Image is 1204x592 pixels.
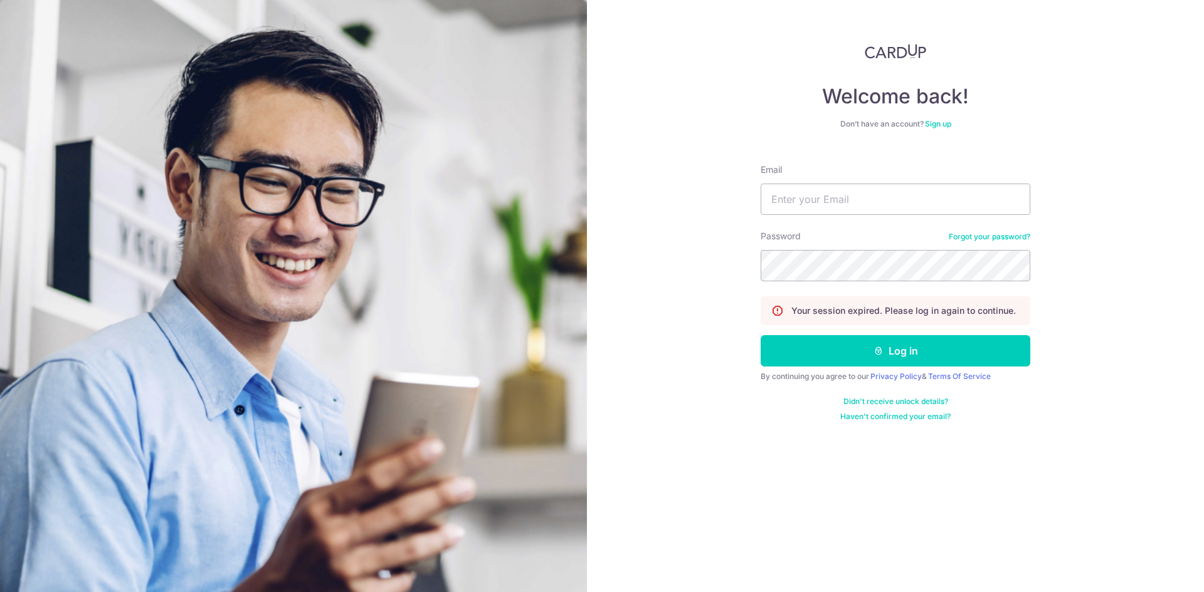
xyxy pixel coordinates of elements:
a: Didn't receive unlock details? [843,397,948,407]
div: Don’t have an account? [761,119,1030,129]
p: Your session expired. Please log in again to continue. [791,304,1016,317]
img: CardUp Logo [865,44,926,59]
h4: Welcome back! [761,84,1030,109]
label: Password [761,230,801,242]
a: Haven't confirmed your email? [840,412,951,422]
a: Forgot your password? [949,232,1030,242]
input: Enter your Email [761,184,1030,215]
label: Email [761,164,782,176]
a: Sign up [925,119,951,128]
button: Log in [761,335,1030,366]
div: By continuing you agree to our & [761,371,1030,382]
a: Terms Of Service [928,371,991,381]
a: Privacy Policy [870,371,922,381]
